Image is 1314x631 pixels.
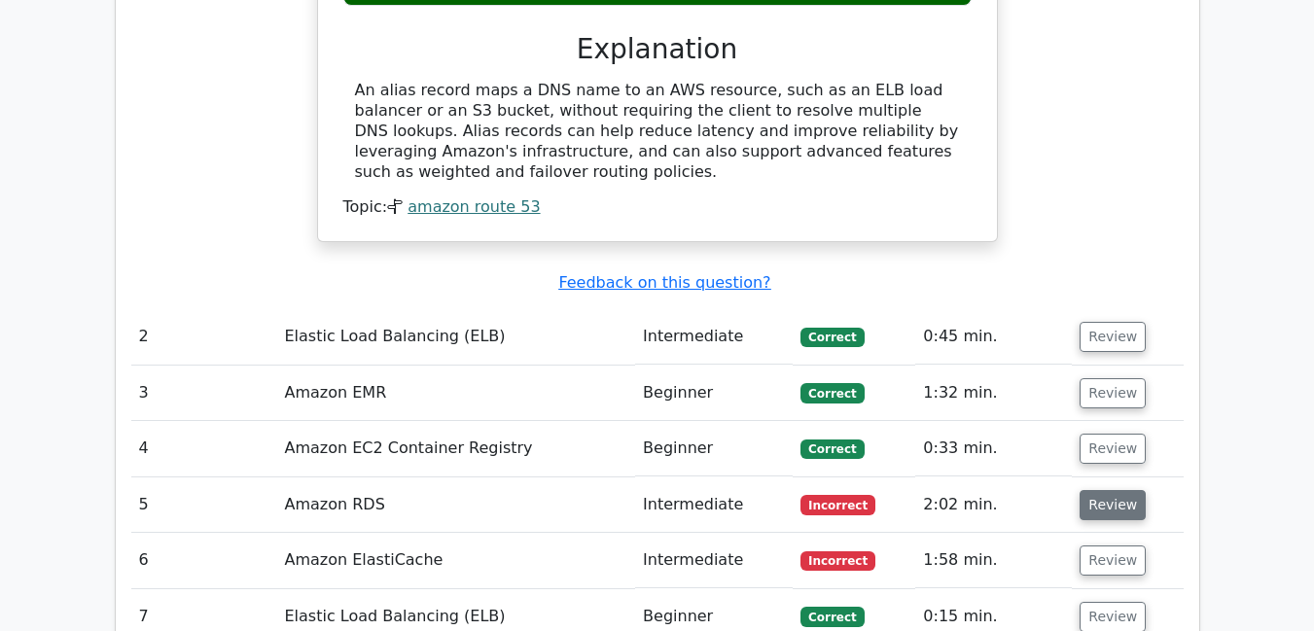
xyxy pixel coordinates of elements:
span: Correct [800,383,864,403]
td: Amazon ElastiCache [276,533,635,588]
a: Feedback on this question? [558,273,770,292]
td: 0:45 min. [915,309,1072,365]
span: Correct [800,328,864,347]
td: Beginner [635,366,793,421]
button: Review [1080,434,1146,464]
td: Elastic Load Balancing (ELB) [276,309,635,365]
span: Correct [800,439,864,459]
div: An alias record maps a DNS name to an AWS resource, such as an ELB load balancer or an S3 bucket,... [355,81,960,182]
td: Beginner [635,421,793,476]
button: Review [1080,545,1146,576]
button: Review [1080,322,1146,352]
td: Amazon RDS [276,477,635,533]
h3: Explanation [355,33,960,66]
td: Intermediate [635,309,793,365]
button: Review [1080,378,1146,408]
td: Amazon EC2 Container Registry [276,421,635,476]
td: 6 [131,533,277,588]
span: Incorrect [800,495,875,514]
a: amazon route 53 [408,197,540,216]
td: 2:02 min. [915,477,1072,533]
td: Intermediate [635,477,793,533]
td: Amazon EMR [276,366,635,421]
span: Incorrect [800,551,875,571]
td: 2 [131,309,277,365]
button: Review [1080,490,1146,520]
td: 1:58 min. [915,533,1072,588]
span: Correct [800,607,864,626]
td: 3 [131,366,277,421]
td: 5 [131,477,277,533]
td: 4 [131,421,277,476]
td: 0:33 min. [915,421,1072,476]
td: Intermediate [635,533,793,588]
td: 1:32 min. [915,366,1072,421]
div: Topic: [343,197,972,218]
